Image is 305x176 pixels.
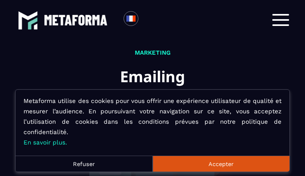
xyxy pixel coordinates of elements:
[153,156,289,172] button: Accepter
[44,15,108,25] img: logo
[24,96,281,148] p: Metaforma utilise des cookies pour vous offrir une expérience utilisateur de qualité et mesurer l...
[126,14,136,24] img: fr
[120,64,185,89] h1: Emailing
[145,15,151,25] input: Search for option
[16,156,152,172] button: Refuser
[138,11,158,29] div: Search for option
[24,139,67,146] a: En savoir plus.
[18,10,38,30] img: logo
[120,48,185,58] p: MARKETING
